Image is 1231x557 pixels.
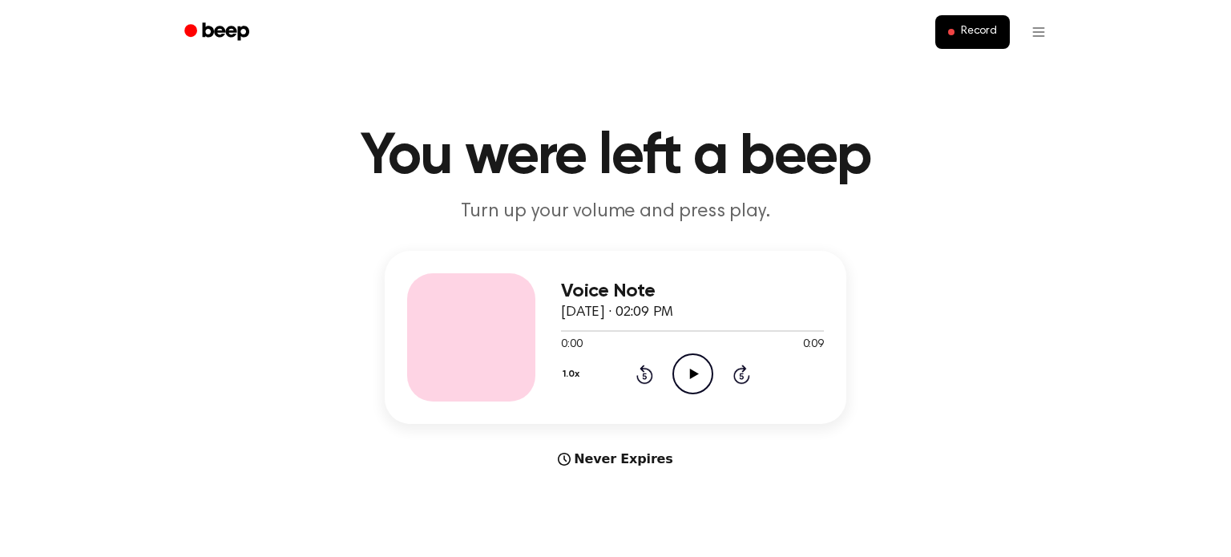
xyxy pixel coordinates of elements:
[561,305,673,320] span: [DATE] · 02:09 PM
[1019,13,1058,51] button: Open menu
[561,361,585,388] button: 1.0x
[561,281,824,302] h3: Voice Note
[561,337,582,353] span: 0:00
[385,450,846,469] div: Never Expires
[935,15,1010,49] button: Record
[803,337,824,353] span: 0:09
[961,25,997,39] span: Record
[205,128,1026,186] h1: You were left a beep
[173,17,264,48] a: Beep
[308,199,923,225] p: Turn up your volume and press play.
